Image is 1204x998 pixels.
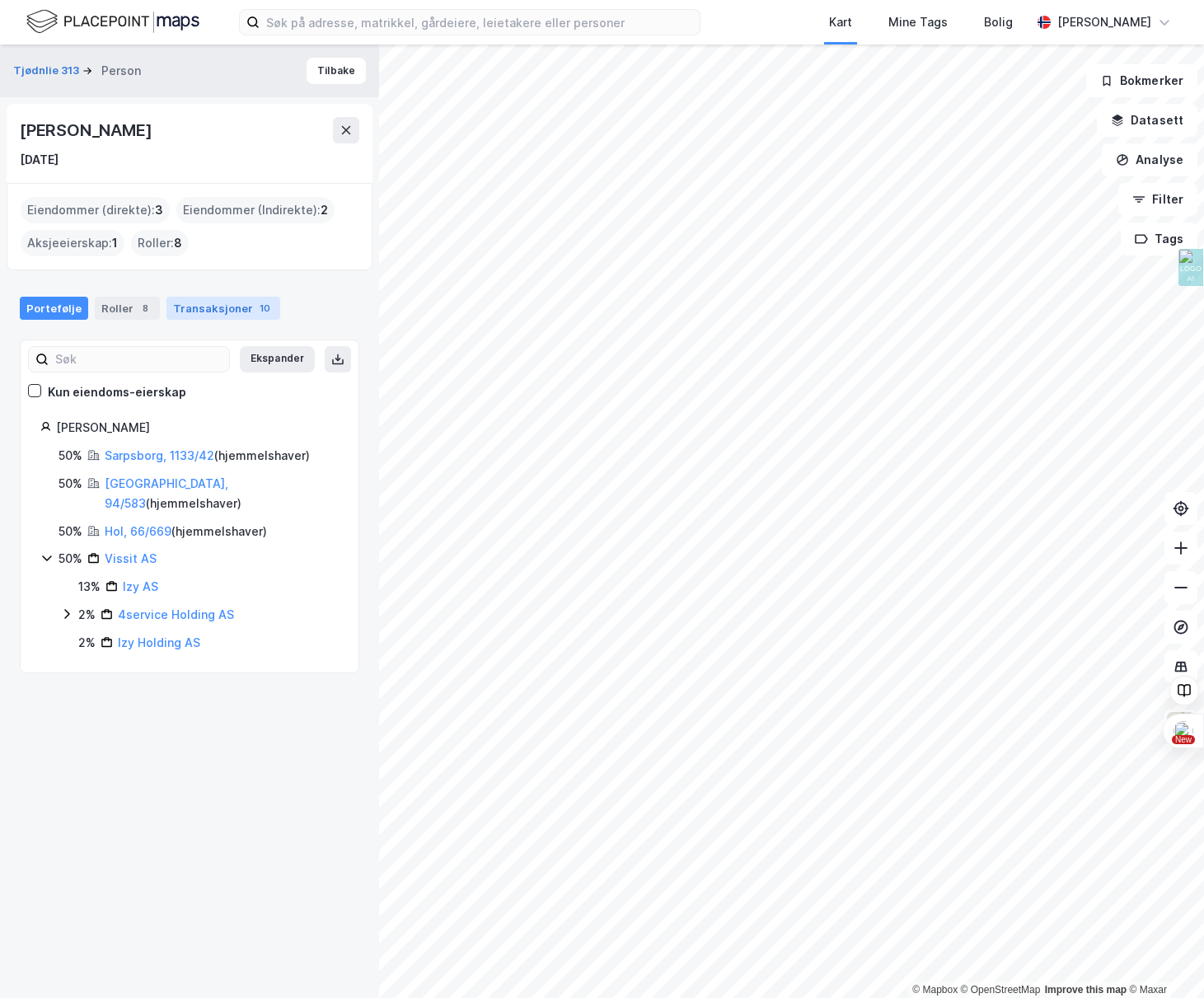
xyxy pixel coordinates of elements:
[20,117,155,143] div: [PERSON_NAME]
[176,197,335,223] div: Eiendommer (Indirekte) :
[123,579,158,593] a: Izy AS
[78,633,96,653] div: 2%
[78,577,101,597] div: 13%
[888,12,948,32] div: Mine Tags
[78,605,96,625] div: 2%
[26,7,199,36] img: logo.f888ab2527a4732fd821a326f86c7f29.svg
[101,61,141,81] div: Person
[984,12,1013,32] div: Bolig
[1122,919,1204,998] iframe: Chat Widget
[105,476,228,510] a: [GEOGRAPHIC_DATA], 94/583
[105,474,339,513] div: ( hjemmelshaver )
[137,300,153,316] div: 8
[105,524,171,538] a: Hol, 66/669
[105,446,310,466] div: ( hjemmelshaver )
[13,63,82,79] button: Tjødnlie 313
[59,522,82,541] div: 50%
[1121,223,1197,255] button: Tags
[1045,984,1127,996] a: Improve this map
[59,446,82,466] div: 50%
[1122,919,1204,998] div: Kontrollprogram for chat
[256,300,274,316] div: 10
[829,12,852,32] div: Kart
[1118,183,1197,216] button: Filter
[1097,104,1197,137] button: Datasett
[155,200,163,220] span: 3
[118,607,234,621] a: 4service Holding AS
[105,448,214,462] a: Sarpsborg, 1133/42
[131,230,189,256] div: Roller :
[48,382,186,402] div: Kun eiendoms-eierskap
[166,297,280,320] div: Transaksjoner
[20,297,88,320] div: Portefølje
[260,10,700,35] input: Søk på adresse, matrikkel, gårdeiere, leietakere eller personer
[321,200,328,220] span: 2
[118,635,200,649] a: Izy Holding AS
[961,984,1041,996] a: OpenStreetMap
[49,347,229,372] input: Søk
[56,418,339,438] div: [PERSON_NAME]
[240,346,315,372] button: Ekspander
[112,233,118,253] span: 1
[59,474,82,494] div: 50%
[307,58,366,84] button: Tilbake
[21,230,124,256] div: Aksjeeierskap :
[912,984,958,996] a: Mapbox
[21,197,170,223] div: Eiendommer (direkte) :
[1057,12,1151,32] div: [PERSON_NAME]
[105,551,157,565] a: Vissit AS
[95,297,160,320] div: Roller
[20,150,59,170] div: [DATE]
[174,233,182,253] span: 8
[1102,143,1197,176] button: Analyse
[105,522,267,541] div: ( hjemmelshaver )
[59,549,82,569] div: 50%
[1086,64,1197,97] button: Bokmerker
